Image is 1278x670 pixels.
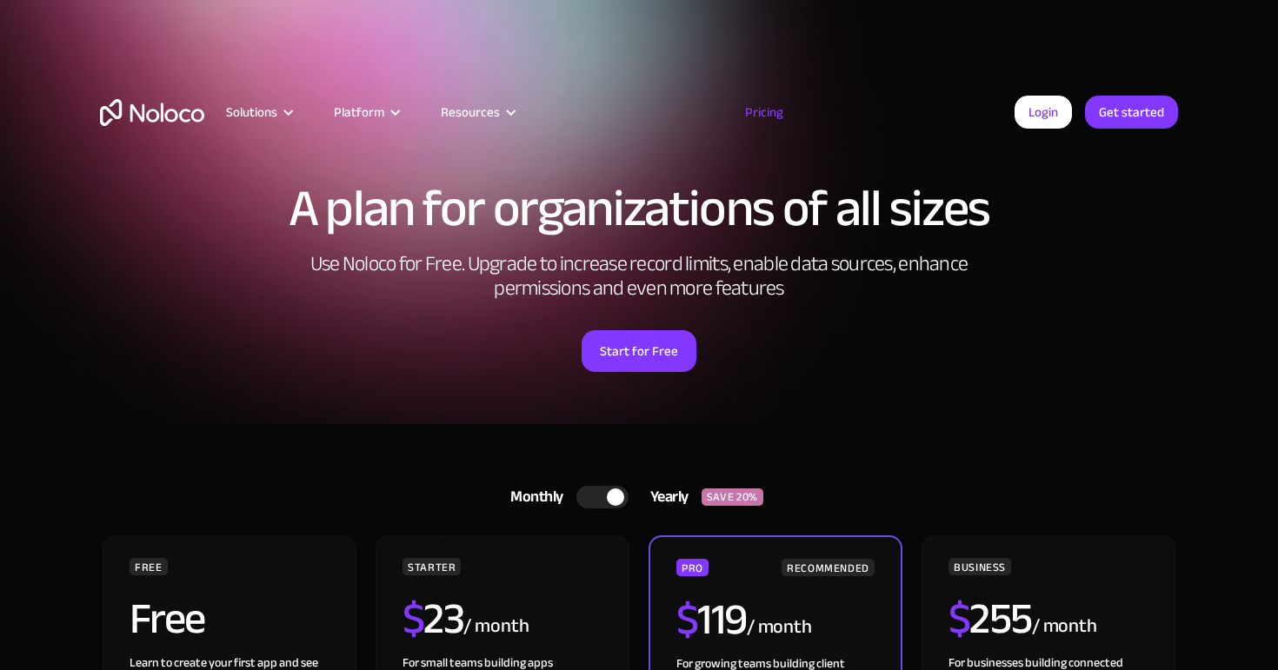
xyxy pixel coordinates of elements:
[676,598,747,641] h2: 119
[949,578,970,660] span: $
[130,597,205,640] h2: Free
[949,558,1011,575] div: BUSINESS
[334,101,384,123] div: Platform
[782,559,875,576] div: RECOMMENDED
[747,614,812,641] div: / month
[419,101,535,123] div: Resources
[676,579,698,660] span: $
[1032,613,1097,640] div: / month
[403,578,424,660] span: $
[100,99,204,126] a: home
[723,101,805,123] a: Pricing
[1015,96,1072,129] a: Login
[676,559,709,576] div: PRO
[949,597,1032,640] h2: 255
[463,613,529,640] div: / month
[702,488,763,506] div: SAVE 20%
[403,558,461,575] div: STARTER
[100,182,1178,235] h1: A plan for organizations of all sizes
[582,330,696,372] a: Start for Free
[226,101,277,123] div: Solutions
[1085,96,1178,129] a: Get started
[629,484,702,510] div: Yearly
[291,252,987,301] h2: Use Noloco for Free. Upgrade to increase record limits, enable data sources, enhance permissions ...
[312,101,419,123] div: Platform
[204,101,312,123] div: Solutions
[130,558,168,575] div: FREE
[403,597,464,640] h2: 23
[441,101,500,123] div: Resources
[489,484,576,510] div: Monthly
